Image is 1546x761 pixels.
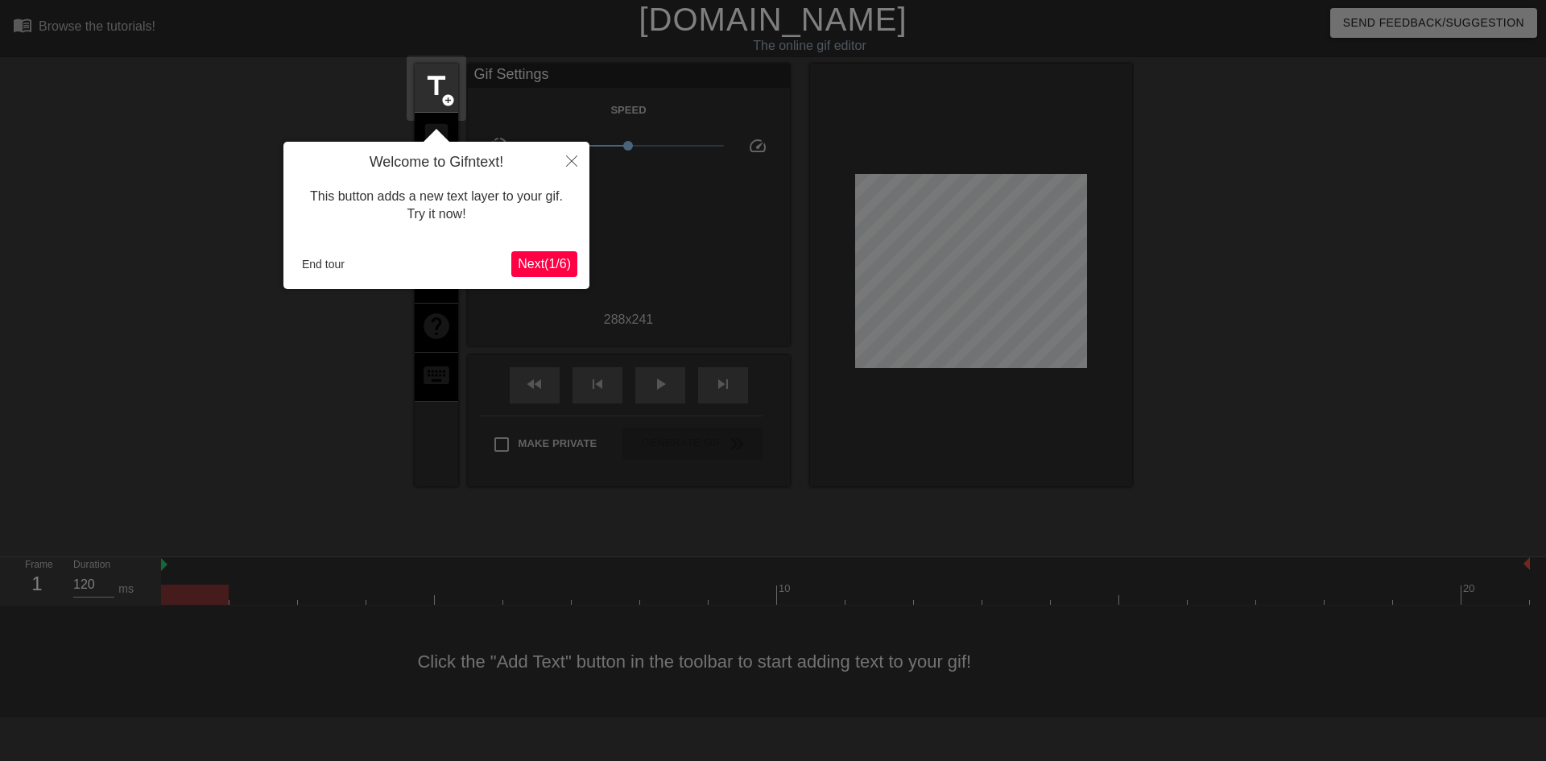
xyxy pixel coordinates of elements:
[554,142,589,179] button: Close
[296,172,577,240] div: This button adds a new text layer to your gif. Try it now!
[296,252,351,276] button: End tour
[511,251,577,277] button: Next
[296,154,577,172] h4: Welcome to Gifntext!
[518,257,571,271] span: Next ( 1 / 6 )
